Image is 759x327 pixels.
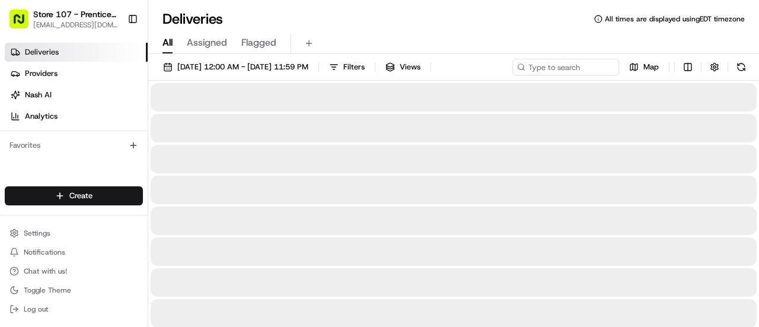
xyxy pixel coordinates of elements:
[5,107,148,126] a: Analytics
[5,64,148,83] a: Providers
[33,20,118,30] button: [EMAIL_ADDRESS][DOMAIN_NAME]
[5,43,148,62] a: Deliveries
[5,263,143,280] button: Chat with us!
[177,62,308,72] span: [DATE] 12:00 AM - [DATE] 11:59 PM
[512,59,619,75] input: Type to search
[5,136,143,155] div: Favorites
[5,225,143,242] button: Settings
[643,62,659,72] span: Map
[162,36,173,50] span: All
[69,191,93,201] span: Create
[162,9,223,28] h1: Deliveries
[158,59,314,75] button: [DATE] 12:00 AM - [DATE] 11:59 PM
[187,36,227,50] span: Assigned
[24,247,65,257] span: Notifications
[343,62,365,72] span: Filters
[24,285,71,295] span: Toggle Theme
[324,59,370,75] button: Filters
[5,186,143,205] button: Create
[5,244,143,261] button: Notifications
[241,36,276,50] span: Flagged
[25,47,59,58] span: Deliveries
[24,228,50,238] span: Settings
[25,111,58,122] span: Analytics
[400,62,420,72] span: Views
[605,14,745,24] span: All times are displayed using EDT timezone
[5,301,143,318] button: Log out
[733,59,750,75] button: Refresh
[624,59,664,75] button: Map
[380,59,426,75] button: Views
[5,85,148,104] a: Nash AI
[25,68,58,79] span: Providers
[25,90,52,100] span: Nash AI
[24,266,67,276] span: Chat with us!
[33,8,118,20] button: Store 107 - Prentice Hospital (Just Salad)
[24,304,48,314] span: Log out
[5,5,123,33] button: Store 107 - Prentice Hospital (Just Salad)[EMAIL_ADDRESS][DOMAIN_NAME]
[5,282,143,299] button: Toggle Theme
